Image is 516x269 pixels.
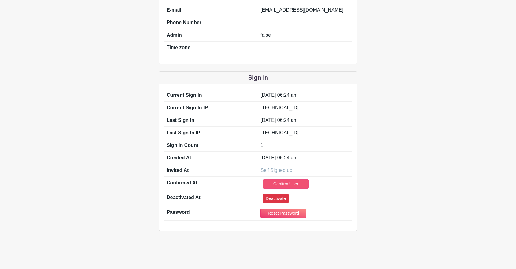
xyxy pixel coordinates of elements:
[258,89,352,102] td: [DATE] 06:24 am
[258,114,352,126] td: [DATE] 06:24 am
[258,126,352,139] td: [TECHNICAL_ID]
[167,143,198,148] strong: Sign In Count
[258,101,352,114] td: [TECHNICAL_ID]
[167,32,182,38] strong: Admin
[167,118,194,123] strong: Last Sign In
[260,209,306,218] a: Reset Password
[167,155,191,160] strong: Created At
[260,168,292,173] span: Self Signed up
[167,7,181,13] strong: E-mail
[263,179,309,189] a: Confirm User
[167,130,200,135] strong: Last Sign In IP
[167,93,202,98] strong: Current Sign In
[167,45,190,50] strong: Time zone
[263,194,289,203] a: Deactivate
[167,180,197,185] strong: Confirmed At
[167,209,190,215] strong: Password
[167,168,189,173] strong: Invited At
[159,72,357,84] h5: Sign in
[167,195,201,200] strong: Deactivated At
[258,4,352,16] td: [EMAIL_ADDRESS][DOMAIN_NAME]
[167,20,201,25] strong: Phone Number
[258,151,352,164] td: [DATE] 06:24 am
[258,139,352,151] td: 1
[258,29,352,41] td: false
[167,105,208,110] strong: Current Sign In IP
